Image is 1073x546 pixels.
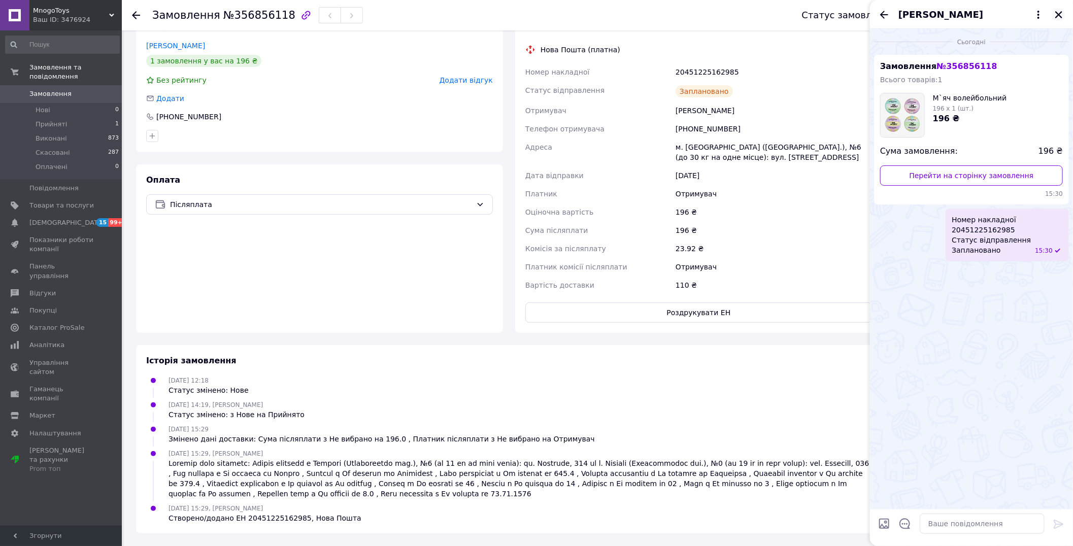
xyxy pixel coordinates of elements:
[36,162,68,172] span: Оплачені
[223,9,295,21] span: №356856118
[36,148,70,157] span: Скасовані
[674,101,874,120] div: [PERSON_NAME]
[1053,9,1065,21] button: Закрити
[29,262,94,280] span: Панель управління
[874,37,1069,47] div: 12.08.2025
[115,120,119,129] span: 1
[525,21,569,31] span: Доставка
[132,10,140,20] div: Повернутися назад
[33,15,122,24] div: Ваш ID: 3476924
[29,235,94,254] span: Показники роботи компанії
[674,138,874,166] div: м. [GEOGRAPHIC_DATA] ([GEOGRAPHIC_DATA].), №6 (до 30 кг на одне місце): вул. [STREET_ADDRESS]
[933,114,960,123] span: 196 ₴
[880,61,997,71] span: Замовлення
[108,148,119,157] span: 287
[108,134,119,143] span: 873
[525,302,872,323] button: Роздрукувати ЕН
[155,112,222,122] div: [PHONE_NUMBER]
[156,94,184,103] span: Додати
[29,89,72,98] span: Замовлення
[29,429,81,438] span: Налаштування
[880,146,958,157] span: Сума замовлення:
[525,68,590,76] span: Номер накладної
[146,21,192,31] span: Покупець
[880,165,1063,186] a: Перейти на сторінку замовлення
[898,517,912,530] button: Відкрити шаблони відповідей
[33,6,109,15] span: MnogoToys
[115,162,119,172] span: 0
[878,9,890,21] button: Назад
[29,289,56,298] span: Відгуки
[29,385,94,403] span: Гаманець компанії
[36,120,67,129] span: Прийняті
[146,175,180,185] span: Оплата
[36,106,50,115] span: Нові
[29,411,55,420] span: Маркет
[525,281,594,289] span: Вартість доставки
[156,76,207,84] span: Без рейтингу
[674,63,874,81] div: 20451225162985
[29,446,94,474] span: [PERSON_NAME] та рахунки
[525,86,605,94] span: Статус відправлення
[36,134,67,143] span: Виконані
[953,38,990,47] span: Сьогодні
[676,85,733,97] div: Заплановано
[29,63,122,81] span: Замовлення та повідомлення
[525,263,627,271] span: Платник комісії післяплати
[146,55,261,67] div: 1 замовлення у вас на 196 ₴
[440,76,493,84] span: Додати відгук
[170,199,472,210] span: Післяплата
[115,106,119,115] span: 0
[169,450,263,457] span: [DATE] 15:29, [PERSON_NAME]
[933,93,1007,103] span: М`яч волейбольний
[952,215,1031,255] span: Номер накладної 20451225162985 Статус відправлення Заплановано
[674,276,874,294] div: 110 ₴
[5,36,120,54] input: Пошук
[936,61,997,71] span: № 356856118
[881,93,924,137] img: 6695133033_w100_h100_myach-volejbolnij.jpg
[1035,247,1053,255] span: 15:30 12.08.2025
[674,120,874,138] div: [PHONE_NUMBER]
[169,426,209,433] span: [DATE] 15:29
[898,8,983,21] span: [PERSON_NAME]
[674,185,874,203] div: Отримувач
[169,385,249,395] div: Статус змінено: Нове
[674,240,874,258] div: 23.92 ₴
[169,505,263,512] span: [DATE] 15:29, [PERSON_NAME]
[674,221,874,240] div: 196 ₴
[108,218,125,227] span: 99+
[169,458,872,499] div: Loremip dolo sitametc: Adipis elitsedd e Tempori (Utlaboreetdo mag.), №6 (al 11 en ad mini venia)...
[674,258,874,276] div: Отримувач
[169,409,305,420] div: Статус змінено: з Нове на Прийнято
[933,105,974,112] span: 196 x 1 (шт.)
[29,201,94,210] span: Товари та послуги
[525,208,593,216] span: Оціночна вартість
[525,226,588,234] span: Сума післяплати
[802,10,895,20] div: Статус замовлення
[898,8,1045,21] button: [PERSON_NAME]
[525,172,584,180] span: Дата відправки
[152,9,220,21] span: Замовлення
[674,166,874,185] div: [DATE]
[146,42,205,50] a: [PERSON_NAME]
[525,190,557,198] span: Платник
[674,203,874,221] div: 196 ₴
[29,323,84,332] span: Каталог ProSale
[525,143,552,151] span: Адреса
[29,306,57,315] span: Покупці
[525,107,566,115] span: Отримувач
[169,401,263,408] span: [DATE] 14:19, [PERSON_NAME]
[29,464,94,473] div: Prom топ
[146,356,237,365] span: Історія замовлення
[1038,146,1063,157] span: 196 ₴
[880,190,1063,198] span: 15:30 12.08.2025
[29,184,79,193] span: Повідомлення
[525,245,606,253] span: Комісія за післяплату
[169,513,361,523] div: Створено/додано ЕН 20451225162985, Нова Пошта
[29,358,94,377] span: Управління сайтом
[525,125,605,133] span: Телефон отримувача
[169,434,595,444] div: Змінено дані доставки: Сума післяплати з Не вибрано на 196.0 , Платник післяплати з Не вибрано на...
[96,218,108,227] span: 15
[538,45,623,55] div: Нова Пошта (платна)
[169,377,209,384] span: [DATE] 12:18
